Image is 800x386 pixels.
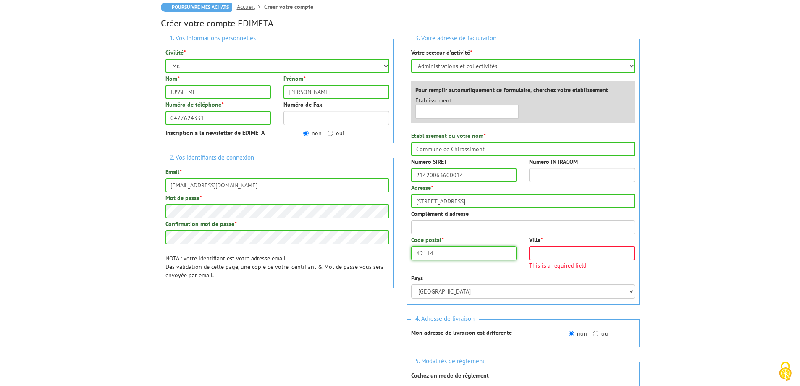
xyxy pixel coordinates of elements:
label: Votre secteur d'activité [411,48,472,57]
label: Mot de passe [165,194,202,202]
input: oui [328,131,333,136]
span: 2. Vos identifiants de connexion [165,152,258,163]
strong: Inscription à la newsletter de EDIMETA [165,129,265,137]
p: NOTA : votre identifiant est votre adresse email. Dès validation de cette page, une copie de votr... [165,254,389,279]
label: Email [165,168,181,176]
label: oui [593,329,610,338]
li: Créer votre compte [264,3,313,11]
label: oui [328,129,344,137]
input: oui [593,331,598,336]
span: 4. Adresse de livraison [411,313,479,325]
a: Accueil [237,3,264,11]
input: non [303,131,309,136]
label: Ville [529,236,543,244]
label: Confirmation mot de passe [165,220,236,228]
label: Adresse [411,184,433,192]
strong: Cochez un mode de règlement [411,372,489,379]
label: Pour remplir automatiquement ce formulaire, cherchez votre établissement [415,86,608,94]
div: Établissement [409,96,525,119]
span: 1. Vos informations personnelles [165,33,260,44]
label: Numéro de téléphone [165,100,223,109]
label: non [569,329,587,338]
label: Numéro de Fax [283,100,322,109]
label: Civilité [165,48,186,57]
iframe: reCAPTCHA [161,303,289,336]
span: 3. Votre adresse de facturation [411,33,501,44]
label: Code postal [411,236,443,244]
label: Nom [165,74,179,83]
strong: Mon adresse de livraison est différente [411,329,512,336]
label: non [303,129,322,137]
button: Cookies (fenêtre modale) [771,357,800,386]
label: Numéro INTRACOM [529,158,578,166]
label: Pays [411,274,423,282]
label: Complément d'adresse [411,210,469,218]
h2: Créer votre compte EDIMETA [161,18,640,28]
label: Numéro SIRET [411,158,447,166]
img: Cookies (fenêtre modale) [775,361,796,382]
input: non [569,331,574,336]
span: 5. Modalités de règlement [411,356,489,367]
label: Etablissement ou votre nom [411,131,485,140]
a: Poursuivre mes achats [161,3,232,12]
span: This is a required field [529,263,635,268]
label: Prénom [283,74,305,83]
